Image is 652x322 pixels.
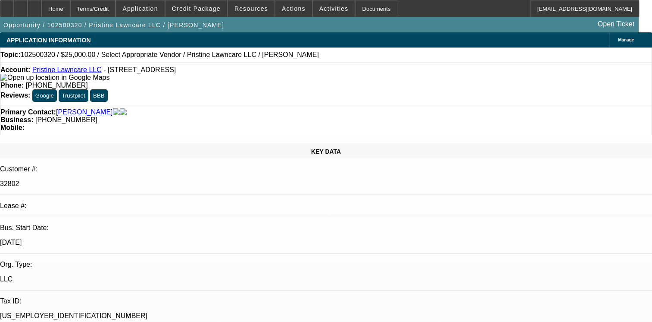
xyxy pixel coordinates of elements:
span: APPLICATION INFORMATION [6,37,90,44]
button: Activities [313,0,355,17]
span: Credit Package [172,5,221,12]
span: 102500320 / $25,000.00 / Select Appropriate Vendor / Pristine Lawncare LLC / [PERSON_NAME] [21,51,319,59]
span: Application [122,5,158,12]
button: Actions [275,0,312,17]
strong: Topic: [0,51,21,59]
button: Credit Package [165,0,227,17]
strong: Business: [0,116,33,123]
a: View Google Maps [0,74,109,81]
strong: Reviews: [0,92,30,99]
img: facebook-icon.png [113,108,120,116]
button: Application [116,0,164,17]
span: Actions [282,5,306,12]
button: Trustpilot [59,89,88,102]
span: [PHONE_NUMBER] [26,82,88,89]
span: - [STREET_ADDRESS] [103,66,176,73]
button: Resources [228,0,275,17]
span: KEY DATA [311,148,341,155]
span: Activities [319,5,349,12]
span: Resources [234,5,268,12]
a: [PERSON_NAME] [56,108,113,116]
span: Manage [618,38,634,42]
a: Pristine Lawncare LLC [32,66,102,73]
strong: Primary Contact: [0,108,56,116]
span: [PHONE_NUMBER] [35,116,97,123]
button: Google [32,89,57,102]
button: BBB [90,89,108,102]
img: Open up location in Google Maps [0,74,109,82]
strong: Phone: [0,82,24,89]
img: linkedin-icon.png [120,108,127,116]
strong: Account: [0,66,30,73]
span: Opportunity / 102500320 / Pristine Lawncare LLC / [PERSON_NAME] [3,22,224,28]
a: Open Ticket [594,17,638,32]
strong: Mobile: [0,124,25,131]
